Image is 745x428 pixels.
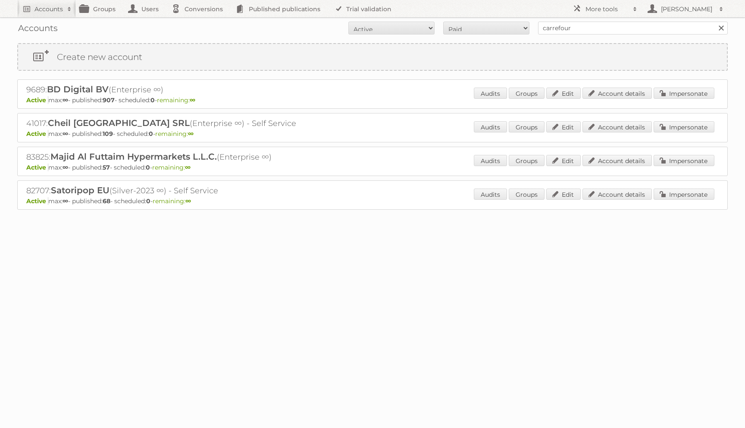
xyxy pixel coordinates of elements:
a: Create new account [18,44,727,70]
span: Majid Al Futtaim Hypermarkets L.L.C. [50,151,217,162]
strong: ∞ [63,96,68,104]
strong: 907 [103,96,115,104]
strong: 0 [149,130,153,138]
h2: Accounts [34,5,63,13]
h2: 41017: (Enterprise ∞) - Self Service [26,118,328,129]
span: remaining: [152,164,191,171]
span: remaining: [157,96,195,104]
span: remaining: [153,197,191,205]
a: Account details [582,88,652,99]
span: Cheil [GEOGRAPHIC_DATA] SRL [48,118,190,128]
a: Account details [582,121,652,132]
a: Audits [474,155,507,166]
a: Impersonate [654,88,714,99]
a: Groups [509,121,545,132]
h2: 82707: (Silver-2023 ∞) - Self Service [26,185,328,196]
strong: ∞ [185,197,191,205]
strong: 0 [146,197,150,205]
a: Audits [474,88,507,99]
a: Edit [546,88,581,99]
a: Edit [546,121,581,132]
span: Active [26,130,48,138]
span: Active [26,96,48,104]
strong: ∞ [63,130,68,138]
a: Audits [474,121,507,132]
a: Account details [582,189,652,200]
a: Groups [509,189,545,200]
strong: ∞ [185,164,191,171]
h2: More tools [585,5,629,13]
h2: 83825: (Enterprise ∞) [26,151,328,163]
a: Edit [546,155,581,166]
strong: 0 [146,164,150,171]
a: Edit [546,189,581,200]
p: max: - published: - scheduled: - [26,96,719,104]
a: Impersonate [654,155,714,166]
strong: 109 [103,130,113,138]
a: Groups [509,88,545,99]
strong: ∞ [63,197,68,205]
span: Satoripop EU [51,185,110,195]
a: Impersonate [654,189,714,200]
a: Impersonate [654,121,714,132]
strong: ∞ [63,164,68,171]
strong: ∞ [190,96,195,104]
strong: 0 [150,96,155,104]
span: remaining: [155,130,194,138]
a: Groups [509,155,545,166]
strong: 57 [103,164,110,171]
p: max: - published: - scheduled: - [26,130,719,138]
h2: 9689: (Enterprise ∞) [26,84,328,95]
h2: [PERSON_NAME] [659,5,715,13]
strong: 68 [103,197,110,205]
a: Account details [582,155,652,166]
span: Active [26,164,48,171]
span: Active [26,197,48,205]
p: max: - published: - scheduled: - [26,164,719,171]
strong: ∞ [188,130,194,138]
span: BD Digital BV [47,84,109,94]
a: Audits [474,189,507,200]
p: max: - published: - scheduled: - [26,197,719,205]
